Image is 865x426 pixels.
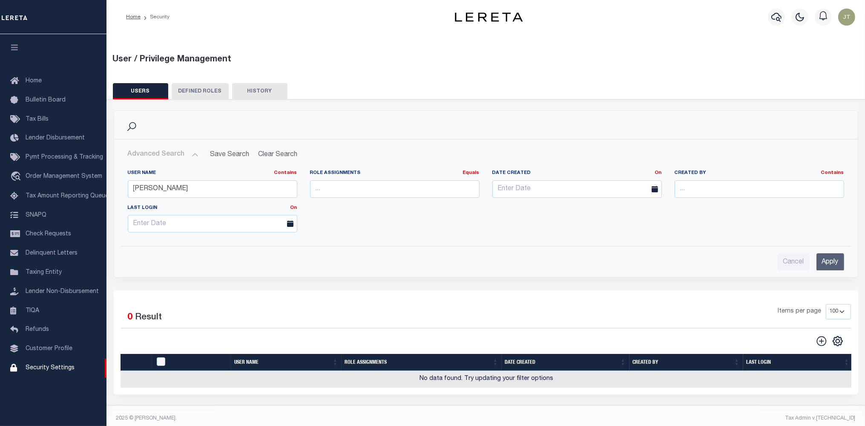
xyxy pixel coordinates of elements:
input: Apply [816,253,844,271]
a: Contains [821,171,844,175]
label: Role Assignments [310,170,480,177]
button: Save Search [205,146,255,163]
button: DEFINED ROLES [172,83,229,99]
a: On [290,206,297,210]
li: Security [141,13,170,21]
button: HISTORY [232,83,287,99]
span: Refunds [26,327,49,333]
span: Tax Amount Reporting Queue [26,193,109,199]
input: Enter Date [128,215,297,232]
th: Last Login: activate to sort column ascending [743,354,853,371]
span: Taxing Entity [26,270,62,275]
input: ... [128,180,297,198]
i: travel_explore [10,171,24,183]
span: Lender Non-Disbursement [26,289,99,295]
div: 2025 © [PERSON_NAME]. [110,414,486,422]
th: User Name: activate to sort column ascending [231,354,342,371]
span: Bulletin Board [26,97,66,103]
span: TIQA [26,307,39,313]
a: On [655,171,662,175]
span: Home [26,78,42,84]
td: No data found. Try updating your filter options [121,371,853,388]
label: User Name [128,170,297,177]
input: Enter Date [492,180,662,198]
span: Security Settings [26,365,75,371]
input: ... [310,180,480,198]
span: SNAPQ [26,212,46,218]
th: Date Created: activate to sort column ascending [502,354,629,371]
label: Result [135,311,162,325]
th: Created By: activate to sort column ascending [629,354,743,371]
input: ... [675,180,844,198]
a: Contains [274,171,297,175]
input: Cancel [778,253,810,271]
span: Customer Profile [26,346,72,352]
button: Clear Search [255,146,301,163]
button: USERS [113,83,168,99]
th: Role Assignments: activate to sort column ascending [342,354,502,371]
span: Check Requests [26,231,71,237]
img: logo-dark.svg [455,12,523,22]
span: Pymt Processing & Tracking [26,154,103,160]
th: UserID [152,354,231,371]
label: Date Created [486,170,668,177]
span: Order Management System [26,174,102,180]
a: Equals [463,171,480,175]
span: Lender Disbursement [26,135,85,141]
span: Items per page [778,307,822,316]
span: Tax Bills [26,116,49,122]
span: Delinquent Letters [26,250,78,256]
div: Tax Admin v.[TECHNICAL_ID] [492,414,856,422]
label: Created By [675,170,844,177]
img: svg+xml;base64,PHN2ZyB4bWxucz0iaHR0cDovL3d3dy53My5vcmcvMjAwMC9zdmciIHBvaW50ZXItZXZlbnRzPSJub25lIi... [838,9,855,26]
label: Last Login [121,205,304,212]
span: 0 [128,313,133,322]
button: Advanced Search [128,146,198,163]
a: Home [126,14,141,20]
div: User / Privilege Management [113,53,859,66]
